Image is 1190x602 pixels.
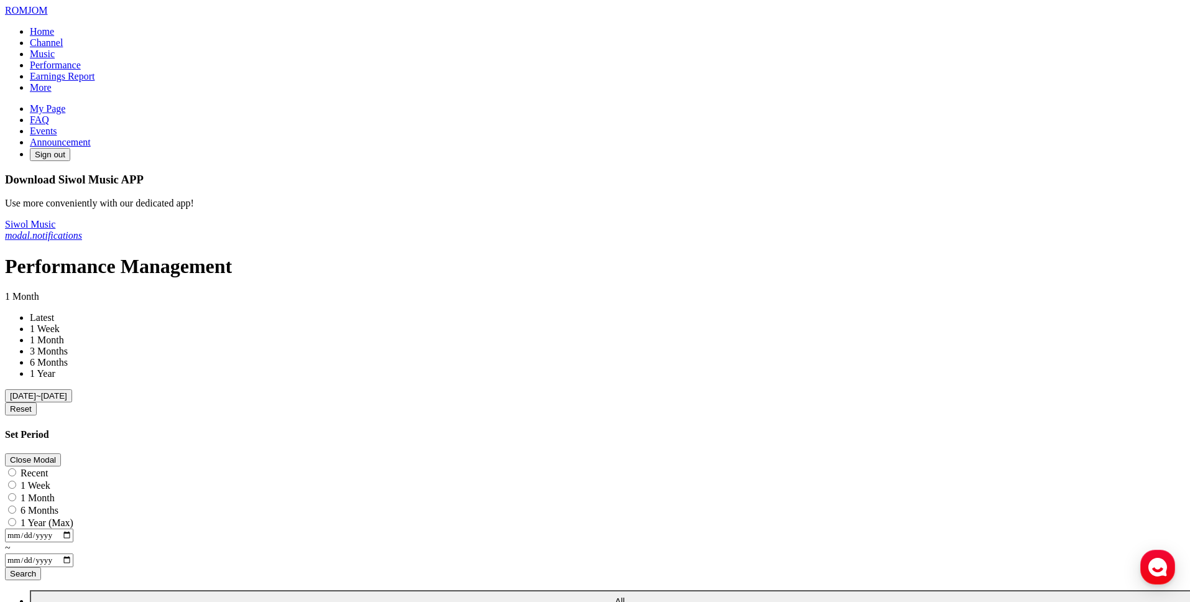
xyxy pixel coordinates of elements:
[30,37,63,48] a: Channel
[5,453,61,466] button: Close Modal
[5,198,1185,209] p: Use more conveniently with our dedicated app!
[30,148,70,161] button: Sign out
[5,5,47,16] span: ROMJOM
[5,219,55,229] a: Siwol Music
[21,468,48,478] label: Recent
[30,103,65,114] a: My Page
[30,346,1185,357] li: 3 Months
[5,291,39,302] span: 1 Month
[30,60,81,70] a: Performance
[5,402,37,415] button: Reset
[4,394,82,425] a: Home
[82,394,160,425] a: Messages
[21,517,73,528] label: 1 Year (Max)
[10,455,56,465] span: Close Modal
[30,312,1185,323] li: Latest
[30,357,1185,368] li: 6 Months
[5,255,1185,278] h1: Performance Management
[184,413,214,423] span: Settings
[10,391,67,401] span: [DATE] ~ [DATE]
[30,71,95,81] a: Earnings Report
[103,414,140,424] span: Messages
[5,542,1185,553] div: ~
[5,5,47,16] a: Go to My Profile
[21,493,55,503] label: 1 Month
[30,82,52,93] a: More
[32,413,53,423] span: Home
[30,26,54,37] a: Home
[30,49,55,59] a: Music
[5,230,82,241] a: modal.notifications
[5,173,1185,187] h3: Download Siwol Music APP
[5,429,1185,440] h4: Set Period
[30,114,49,125] a: FAQ
[5,567,41,580] button: Search
[30,335,1185,346] li: 1 Month
[30,368,1185,379] li: 1 Year
[30,126,57,136] a: Events
[21,505,58,516] label: 6 Months
[160,394,239,425] a: Settings
[30,137,91,147] a: Announcement
[21,480,50,491] label: 1 Week
[5,389,72,402] button: [DATE]~[DATE]
[30,323,1185,335] li: 1 Week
